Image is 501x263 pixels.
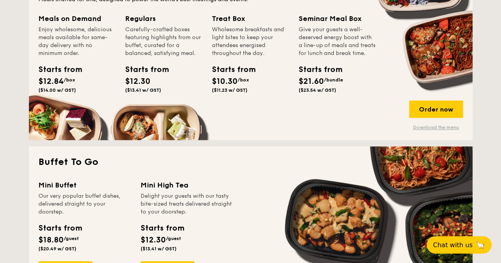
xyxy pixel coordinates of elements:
[409,100,463,118] div: Order now
[299,77,324,86] span: $21.60
[38,180,131,191] div: Mini Buffet
[38,77,64,86] span: $12.84
[125,64,161,76] div: Starts from
[212,13,289,24] div: Treat Box
[38,26,116,57] div: Enjoy wholesome, delicious meals available for same-day delivery with no minimum order.
[141,180,233,191] div: Mini High Tea
[141,192,233,216] div: Delight your guests with our tasty bite-sized treats delivered straight to your doorstep.
[166,236,181,241] span: /guest
[476,240,485,250] span: 🦙
[38,64,74,76] div: Starts from
[64,236,79,241] span: /guest
[125,87,161,93] span: ($13.41 w/ GST)
[299,26,376,57] div: Give your guests a well-deserved energy boost with a line-up of meals and treats for lunch and br...
[409,124,463,131] a: Download the menu
[433,241,472,249] span: Chat with us
[427,236,491,254] button: Chat with us🦙
[212,87,248,93] span: ($11.23 w/ GST)
[212,77,238,86] span: $10.30
[38,192,131,216] div: Our very popular buffet dishes, delivered straight to your doorstep.
[299,87,336,93] span: ($23.54 w/ GST)
[299,64,334,76] div: Starts from
[141,246,177,252] span: ($13.41 w/ GST)
[38,87,76,93] span: ($14.00 w/ GST)
[64,77,75,83] span: /box
[141,222,184,234] div: Starts from
[125,13,202,24] div: Regulars
[38,13,116,24] div: Meals on Demand
[212,26,289,57] div: Wholesome breakfasts and light bites to keep your attendees energised throughout the day.
[125,26,202,57] div: Carefully-crafted boxes featuring highlights from our buffet, curated for a balanced, satisfying ...
[38,156,463,168] h2: Buffet To Go
[324,77,343,83] span: /bundle
[38,246,76,252] span: ($20.49 w/ GST)
[125,77,150,86] span: $12.30
[212,64,248,76] div: Starts from
[38,235,64,245] span: $18.80
[299,13,376,24] div: Seminar Meal Box
[238,77,249,83] span: /box
[38,222,82,234] div: Starts from
[141,235,166,245] span: $12.30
